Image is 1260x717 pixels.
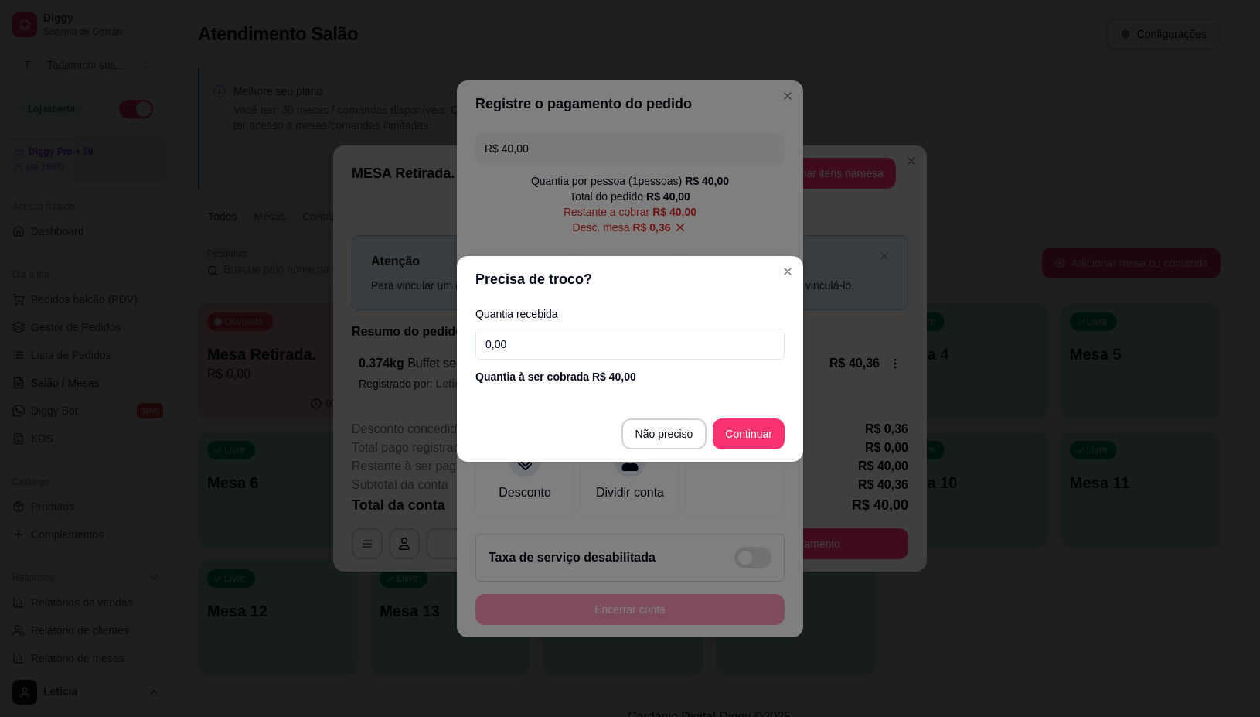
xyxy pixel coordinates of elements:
button: Continuar [713,418,785,449]
button: Não preciso [621,418,707,449]
div: Quantia à ser cobrada R$ 40,00 [475,369,785,384]
button: Close [775,259,800,284]
label: Quantia recebida [475,309,785,319]
header: Precisa de troco? [457,256,803,302]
